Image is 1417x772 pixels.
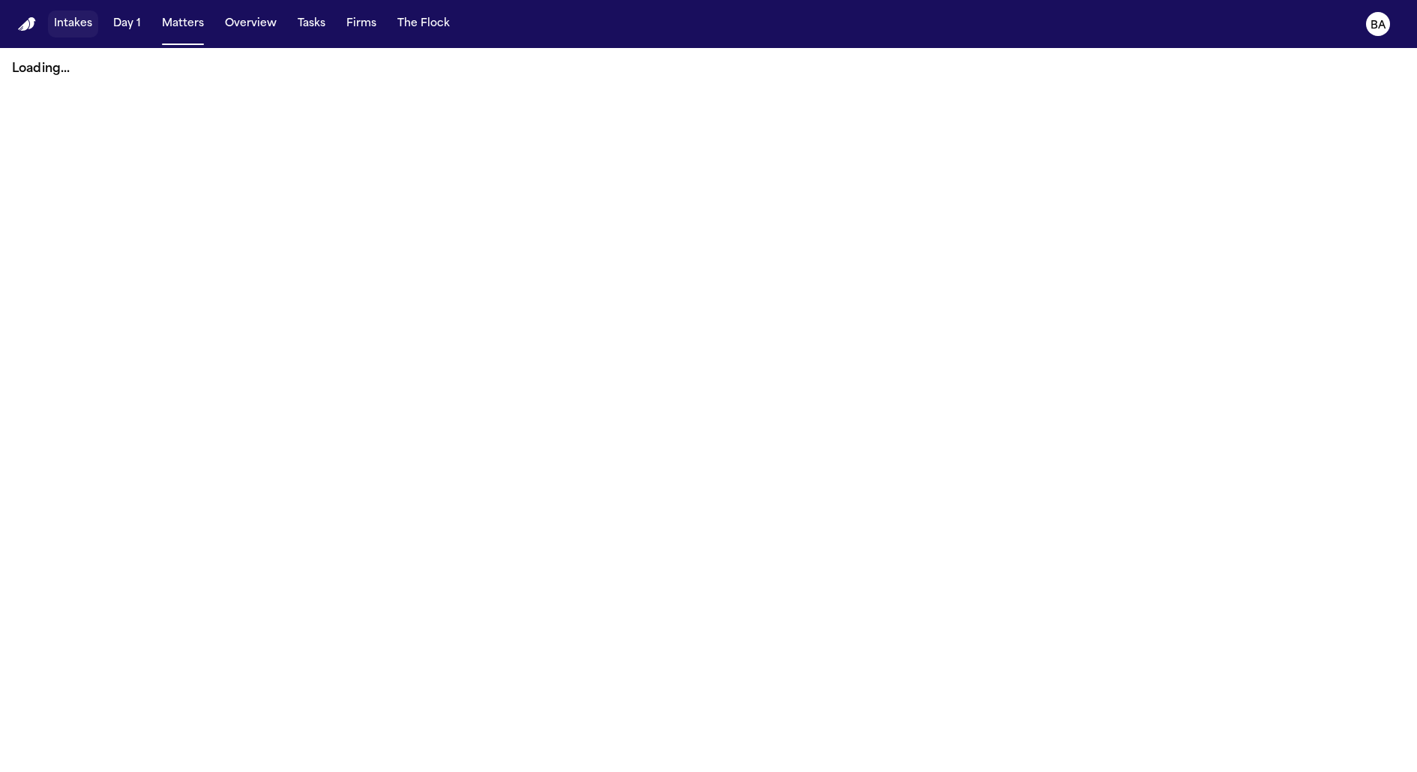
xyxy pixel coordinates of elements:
a: Home [18,17,36,32]
button: Overview [219,11,283,38]
p: Loading... [12,60,1405,78]
button: The Flock [391,11,456,38]
button: Matters [156,11,210,38]
button: Intakes [48,11,98,38]
button: Firms [340,11,382,38]
button: Tasks [292,11,331,38]
button: Day 1 [107,11,147,38]
img: Finch Logo [18,17,36,32]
